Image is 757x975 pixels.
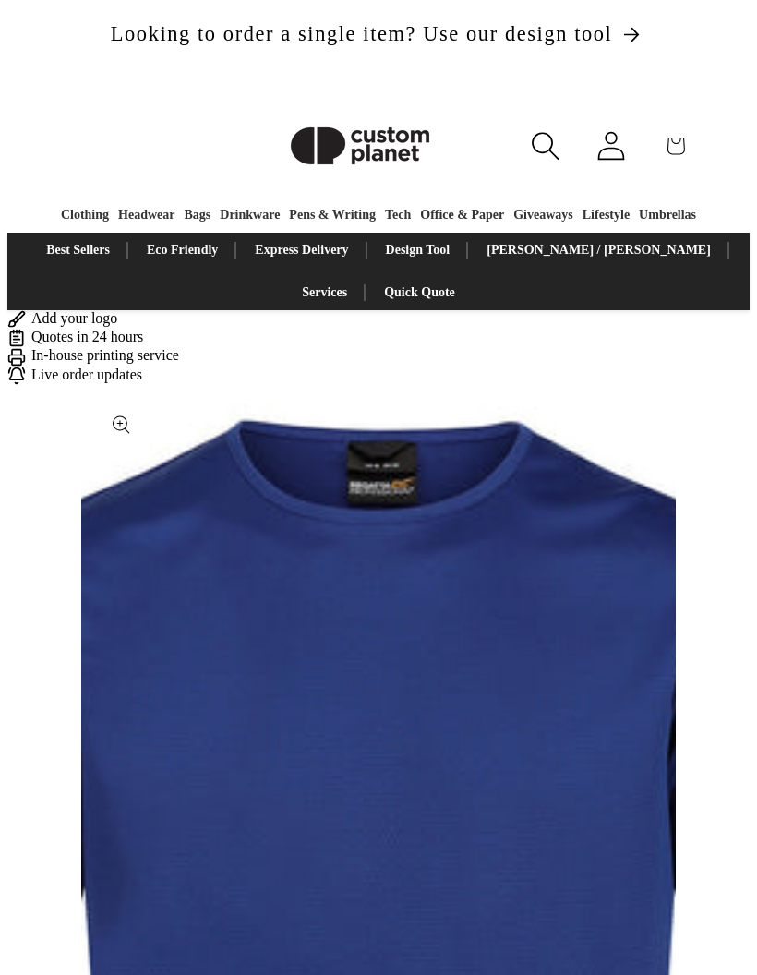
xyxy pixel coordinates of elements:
[257,93,463,199] a: Custom Planet
[420,203,504,227] a: Office & Paper
[385,203,411,227] a: Tech
[7,329,26,347] img: Order Updates Icon
[639,203,696,227] a: Umbrellas
[118,203,174,227] a: Headwear
[54,7,703,93] a: Looking to order a single item? Use our design tool
[7,367,750,385] div: Live order updates
[54,7,703,93] div: Announcement
[7,348,26,367] img: In-house printing
[37,238,119,262] a: Best Sellers
[513,203,573,227] a: Giveaways
[111,22,613,45] span: Looking to order a single item? Use our design tool
[61,203,109,227] a: Clothing
[268,104,452,187] img: Custom Planet
[7,329,750,347] div: Quotes in 24 hours
[246,238,357,262] a: Express Delivery
[293,281,356,305] a: Services
[7,310,750,329] div: Add your logo
[184,203,210,227] a: Bags
[513,114,578,178] summary: Search
[7,347,750,366] div: In-house printing service
[220,203,280,227] a: Drinkware
[477,238,720,262] a: [PERSON_NAME] / [PERSON_NAME]
[7,367,26,385] img: Order updates
[375,281,464,305] a: Quick Quote
[377,238,460,262] a: Design Tool
[583,203,630,227] a: Lifestyle
[289,203,376,227] a: Pens & Writing
[7,310,26,329] img: Brush Icon
[138,238,227,262] a: Eco Friendly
